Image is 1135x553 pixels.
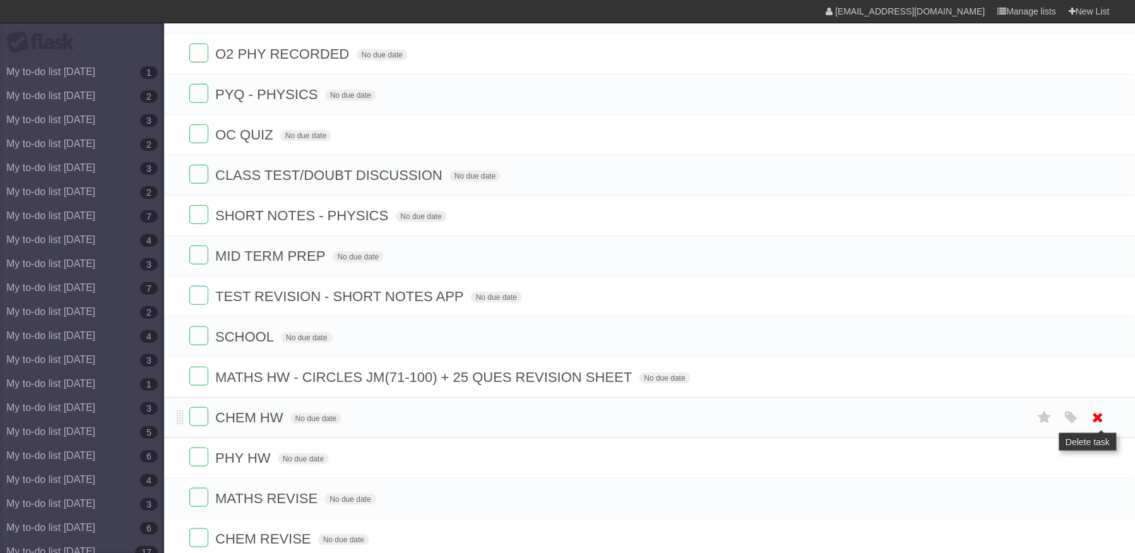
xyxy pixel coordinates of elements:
b: 7 [140,210,158,223]
label: Done [189,44,208,62]
label: Done [189,448,208,467]
b: 3 [140,498,158,511]
span: SHORT NOTES - PHYSICS [215,208,391,223]
b: 5 [140,426,158,439]
b: 2 [140,186,158,199]
b: 3 [140,258,158,271]
span: No due date [278,453,329,465]
label: Done [189,528,208,547]
span: No due date [324,494,376,505]
label: Done [189,205,208,224]
span: No due date [449,170,501,182]
span: TEST REVISION - SHORT NOTES APP [215,288,467,304]
label: Done [189,488,208,507]
span: MID TERM PREP [215,248,328,264]
span: O2 PHY RECORDED [215,46,352,62]
label: Done [189,286,208,305]
span: MATHS HW - CIRCLES JM(71-100) + 25 QUES REVISION SHEET [215,369,635,385]
label: Star task [1033,407,1057,428]
b: 2 [140,138,158,151]
b: 2 [140,306,158,319]
span: No due date [280,130,331,141]
b: 3 [140,114,158,127]
span: No due date [325,90,376,101]
span: PYQ - PHYSICS [215,86,321,102]
b: 7 [140,282,158,295]
b: 3 [140,162,158,175]
span: No due date [281,332,332,343]
b: 6 [140,450,158,463]
b: 3 [140,402,158,415]
label: Done [189,124,208,143]
label: Done [189,165,208,184]
span: No due date [357,49,408,61]
span: No due date [318,534,369,545]
span: No due date [333,251,384,263]
span: CHEM HW [215,410,287,425]
span: No due date [471,292,522,303]
b: 3 [140,354,158,367]
label: Done [189,246,208,265]
b: 4 [140,234,158,247]
span: PHY HW [215,450,274,466]
span: SCHOOL [215,329,277,345]
b: 1 [140,378,158,391]
b: 6 [140,522,158,535]
span: No due date [396,211,447,222]
span: CLASS TEST/DOUBT DISCUSSION [215,167,446,183]
label: Done [189,326,208,345]
span: OC QUIZ [215,127,276,143]
b: 1 [140,66,158,79]
span: MATHS REVISE [215,491,321,506]
span: No due date [290,413,342,424]
label: Done [189,367,208,386]
span: CHEM REVISE [215,531,314,547]
div: Flask [6,31,82,54]
label: Done [189,84,208,103]
label: Done [189,407,208,426]
span: No due date [639,372,691,384]
b: 4 [140,330,158,343]
b: 2 [140,90,158,103]
b: 4 [140,474,158,487]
